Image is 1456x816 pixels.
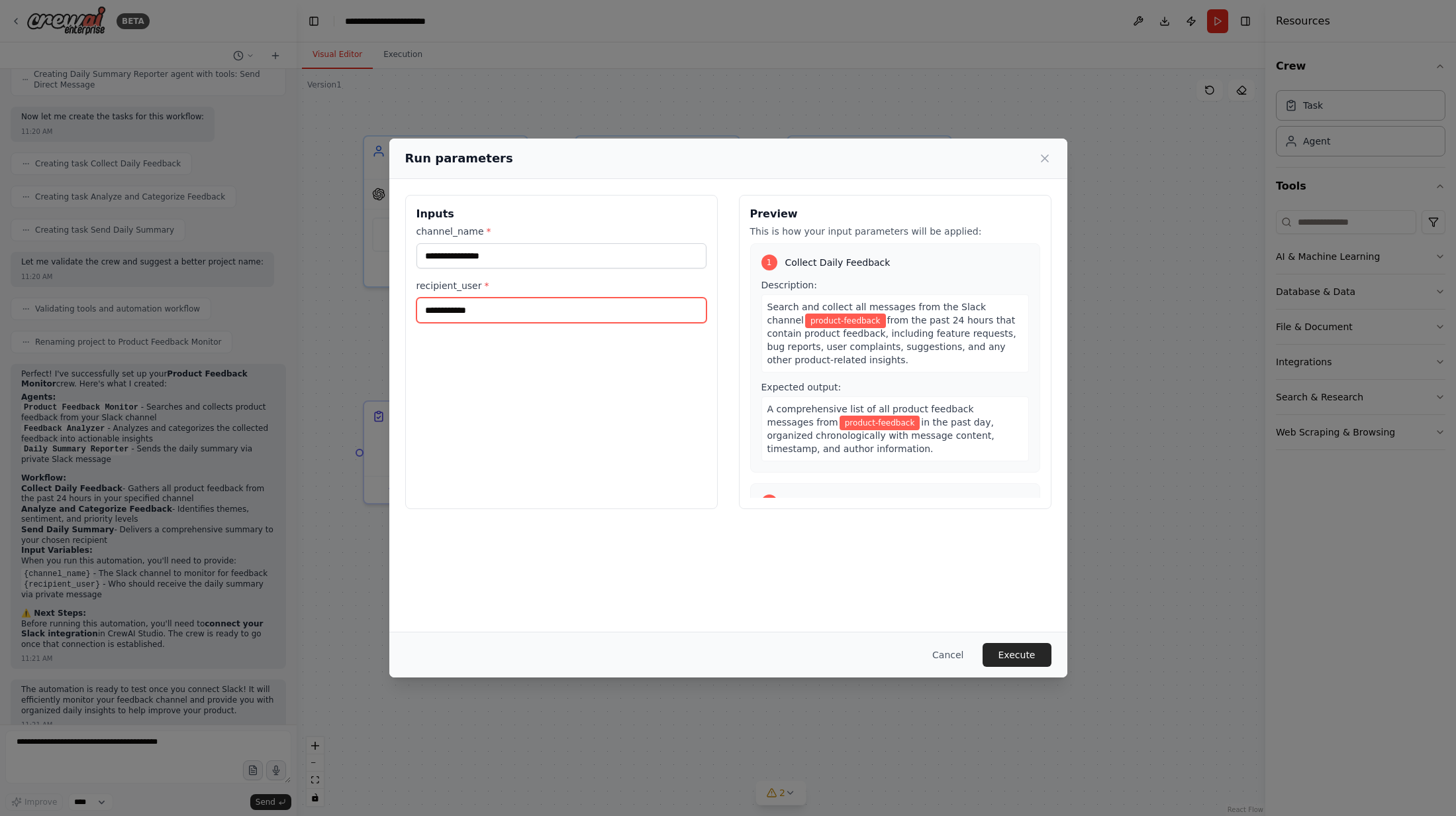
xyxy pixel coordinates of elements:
[767,302,987,325] span: Search and collect all messages from the Slack channel
[761,382,842,392] span: Expected output:
[761,255,777,270] div: 1
[405,149,513,168] h2: Run parameters
[922,643,974,667] button: Cancel
[767,315,1016,365] span: from the past 24 hours that contain product feedback, including feature requests, bug reports, us...
[750,206,1040,222] h3: Preview
[983,643,1051,667] button: Execute
[785,256,891,269] span: Collect Daily Feedback
[805,314,886,328] span: Variable: channel_name
[761,495,777,510] div: 2
[761,280,817,290] span: Description:
[785,496,942,509] span: Analyze and Categorize Feedback
[416,225,706,238] label: channel_name
[416,279,706,292] label: recipient_user
[750,225,1040,238] p: This is how your input parameters will be applied:
[416,206,706,222] h3: Inputs
[767,417,995,454] span: in the past day, organized chronologically with message content, timestamp, and author information.
[840,416,920,430] span: Variable: channel_name
[767,404,974,428] span: A comprehensive list of all product feedback messages from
